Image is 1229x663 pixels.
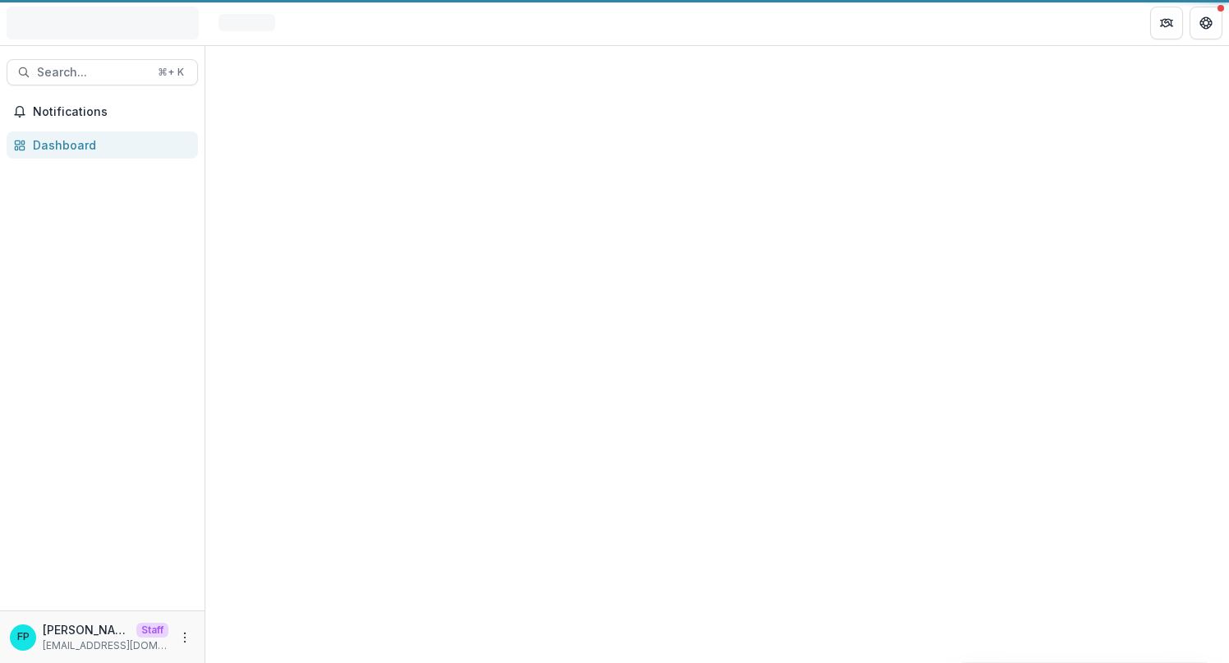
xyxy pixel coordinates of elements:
nav: breadcrumb [212,11,282,35]
a: Dashboard [7,131,198,159]
p: Staff [136,623,168,638]
span: Search... [37,66,148,80]
div: Fanny Pinoul [17,632,30,642]
div: ⌘ + K [154,63,187,81]
button: Partners [1150,7,1183,39]
p: [PERSON_NAME] [43,621,130,638]
p: [EMAIL_ADDRESS][DOMAIN_NAME] [43,638,168,653]
div: Dashboard [33,136,185,154]
button: Notifications [7,99,198,125]
button: Search... [7,59,198,85]
button: More [175,628,195,647]
button: Get Help [1190,7,1222,39]
span: Notifications [33,105,191,119]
